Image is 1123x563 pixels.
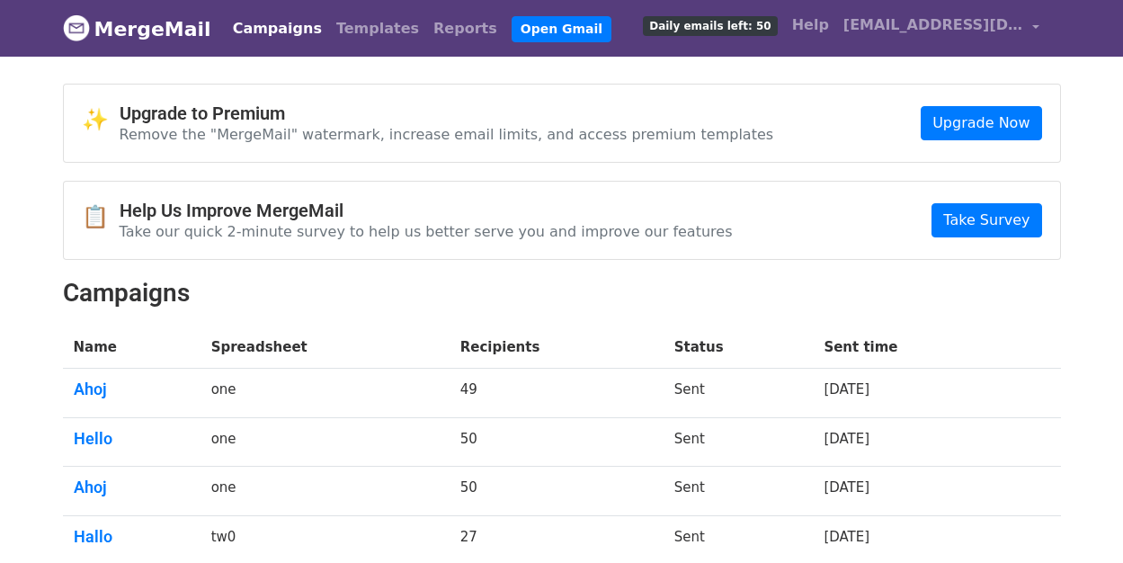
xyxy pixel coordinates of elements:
a: Daily emails left: 50 [636,7,784,43]
td: one [201,467,450,516]
a: Open Gmail [512,16,611,42]
a: Take Survey [931,203,1041,237]
td: 50 [450,467,664,516]
th: Spreadsheet [201,326,450,369]
th: Recipients [450,326,664,369]
span: Daily emails left: 50 [643,16,777,36]
a: Campaigns [226,11,329,47]
a: [DATE] [824,431,869,447]
th: Sent time [813,326,1014,369]
a: Hallo [74,527,190,547]
a: Ahoj [74,380,190,399]
span: ✨ [82,107,120,133]
td: 50 [450,417,664,467]
a: Hello [74,429,190,449]
a: Reports [426,11,504,47]
a: Ahoj [74,478,190,497]
td: Sent [664,467,814,516]
td: one [201,369,450,418]
td: Sent [664,417,814,467]
a: Help [785,7,836,43]
a: [EMAIL_ADDRESS][DOMAIN_NAME] [836,7,1047,49]
span: 📋 [82,204,120,230]
iframe: Chat Widget [1033,477,1123,563]
td: Sent [664,369,814,418]
a: MergeMail [63,10,211,48]
th: Name [63,326,201,369]
p: Remove the "MergeMail" watermark, increase email limits, and access premium templates [120,125,774,144]
a: [DATE] [824,381,869,398]
td: 49 [450,369,664,418]
a: [DATE] [824,529,869,545]
h2: Campaigns [63,278,1061,308]
h4: Upgrade to Premium [120,103,774,124]
img: MergeMail logo [63,14,90,41]
a: Templates [329,11,426,47]
td: one [201,417,450,467]
th: Status [664,326,814,369]
a: Upgrade Now [921,106,1041,140]
span: [EMAIL_ADDRESS][DOMAIN_NAME] [843,14,1023,36]
h4: Help Us Improve MergeMail [120,200,733,221]
a: [DATE] [824,479,869,496]
p: Take our quick 2-minute survey to help us better serve you and improve our features [120,222,733,241]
